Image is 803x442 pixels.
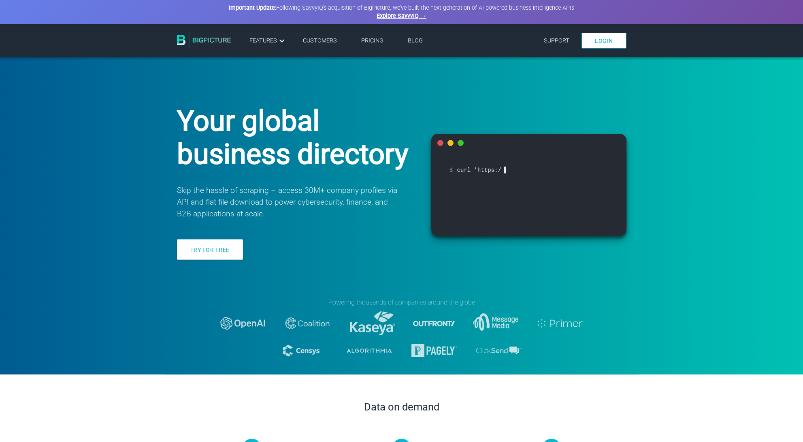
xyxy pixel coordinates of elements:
h1: Your global business directory [177,104,411,171]
img: logo-primer.svg [538,319,583,328]
img: logo-openai.svg [220,317,266,329]
p: Skip the hassle of scraping – access 30M+ company profiles via API and flat file download to powe... [177,185,399,220]
h2: Data on demand [177,401,626,413]
span: curl 'https:/ [449,164,608,176]
img: logo-kaseya.svg [350,311,395,335]
img: logo-censys.svg [282,343,327,358]
img: logo-pagely.svg [411,344,457,357]
img: logo-algorithmia.svg [347,349,392,353]
a: Features [249,36,287,46]
a: Try for free [177,239,243,260]
img: logo-coalition-2.svg [285,317,330,329]
img: logo-clicksend.svg [476,347,522,355]
img: message-media.svg [473,313,518,333]
a: Login [581,33,626,49]
img: logo-outfront.svg [411,301,457,346]
img: BigPicture.io [177,32,231,48]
